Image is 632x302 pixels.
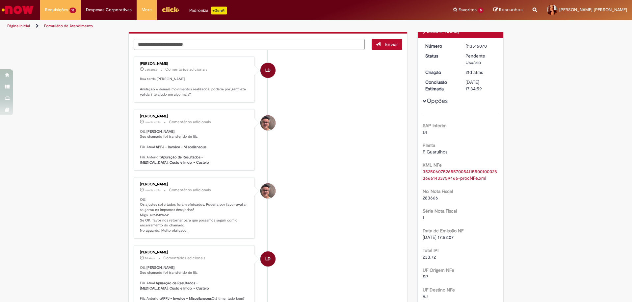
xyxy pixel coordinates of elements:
[423,228,463,234] b: Data de Emissão NF
[499,7,523,13] span: Rascunhos
[423,129,427,135] span: s4
[86,7,132,13] span: Despesas Corporativas
[423,267,454,273] b: UF Origem NFe
[559,7,627,12] span: [PERSON_NAME] [PERSON_NAME]
[423,123,447,128] b: SAP Interim
[161,296,212,301] b: APFJ - Invoice - Miscellaneous
[145,120,161,124] time: 29/09/2025 17:34:23
[423,188,453,194] b: No. Nota Fiscal
[140,129,250,165] p: Olá, , Seu chamado foi transferido de fila. Fila Atual: Fila Anterior:
[423,195,438,201] span: 283666
[465,79,496,92] div: [DATE] 17:34:59
[146,129,174,134] b: [PERSON_NAME]
[423,208,457,214] b: Série Nota Fiscal
[45,7,68,13] span: Requisições
[145,188,161,192] time: 29/09/2025 17:34:11
[145,256,155,260] span: 7d atrás
[5,20,416,32] ul: Trilhas de página
[423,287,455,293] b: UF Destino NFe
[465,69,483,75] time: 10/09/2025 15:34:55
[169,187,211,193] small: Comentários adicionais
[69,8,76,13] span: 18
[493,7,523,13] a: Rascunhos
[260,183,276,198] div: Eliezer De Farias
[140,250,250,254] div: [PERSON_NAME]
[140,281,209,291] b: Apuração de Resultados - [MEDICAL_DATA], Custo e Imob. - Custeio
[385,41,398,47] span: Enviar
[145,120,161,124] span: um dia atrás
[423,293,428,299] span: RJ
[134,39,365,50] textarea: Digite sua mensagem aqui...
[162,5,179,14] img: click_logo_yellow_360x200.png
[465,69,496,76] div: 10/09/2025 15:34:55
[265,62,271,78] span: LD
[146,265,174,270] b: [PERSON_NAME]
[465,53,496,66] div: Pendente Usuário
[423,274,428,280] span: SP
[372,39,402,50] button: Enviar
[465,69,483,75] span: 21d atrás
[420,53,461,59] dt: Status
[7,23,30,29] a: Página inicial
[140,77,250,97] p: Boa tarde [PERSON_NAME], Anulação e demais movimentos realizados, poderia por gentileza validar? ...
[145,68,157,72] time: 30/09/2025 10:56:42
[423,162,442,168] b: XML NFe
[140,182,250,186] div: [PERSON_NAME]
[420,79,461,92] dt: Conclusão Estimada
[423,215,424,221] span: 1
[163,255,205,261] small: Comentários adicionais
[423,169,497,181] a: Download de 35250607526557005411550010002836661433759466-procNFe.xml
[140,155,209,165] b: Apuração de Resultados - [MEDICAL_DATA], Custo e Imob. - Custeio
[44,23,93,29] a: Formulário de Atendimento
[211,7,227,14] p: +GenAi
[423,247,438,253] b: Total IPI
[260,63,276,78] div: Larissa Davide
[459,7,477,13] span: Favoritos
[145,188,161,192] span: um dia atrás
[260,251,276,267] div: Larissa Davide
[169,119,211,125] small: Comentários adicionais
[260,115,276,130] div: Eliezer De Farias
[1,3,35,16] img: ServiceNow
[420,43,461,49] dt: Número
[142,7,152,13] span: More
[140,114,250,118] div: [PERSON_NAME]
[423,149,447,155] span: F. Guarulhos
[145,256,155,260] time: 24/09/2025 17:31:12
[156,145,206,150] b: APFJ - Invoice - Miscellaneous
[145,68,157,72] span: 23h atrás
[423,234,454,240] span: [DATE] 17:52:07
[423,254,436,260] span: 233,72
[165,67,207,72] small: Comentários adicionais
[420,69,461,76] dt: Criação
[465,43,496,49] div: R13516070
[189,7,227,14] div: Padroniza
[423,142,435,148] b: Planta
[140,62,250,66] div: [PERSON_NAME]
[478,8,484,13] span: 5
[265,251,271,267] span: LD
[140,197,250,233] p: Olá! Os ajustes solicitados foram efetuados. Poderia por favor avaliar se gerou os impactos desej...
